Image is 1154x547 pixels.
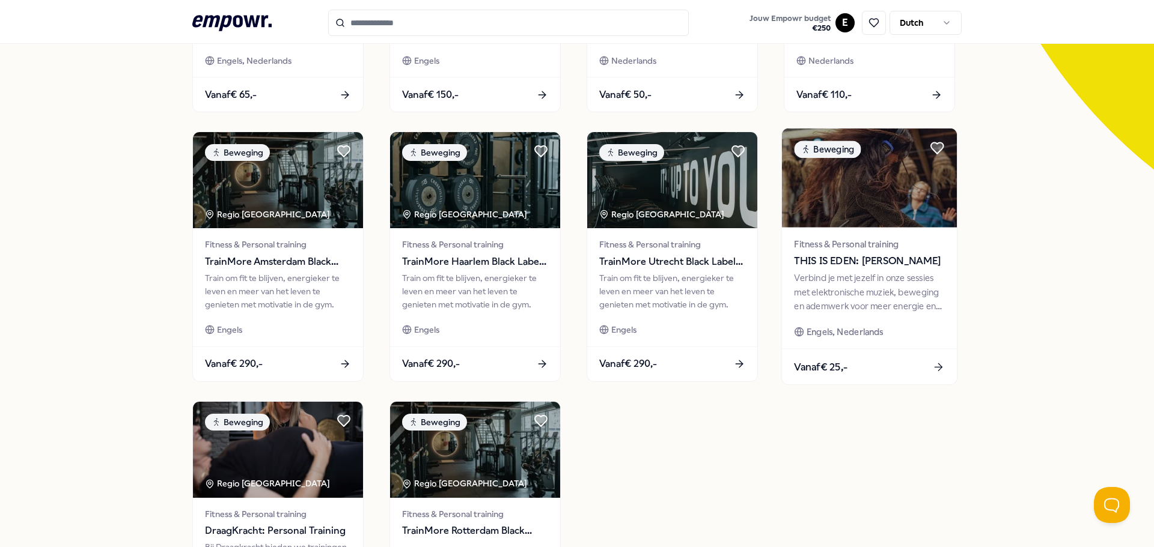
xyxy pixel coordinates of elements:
[402,356,460,372] span: Vanaf € 290,-
[402,87,459,103] span: Vanaf € 150,-
[192,131,364,381] a: package imageBewegingRegio [GEOGRAPHIC_DATA] Fitness & Personal trainingTrainMore Amsterdam Black...
[402,507,548,521] span: Fitness & Personal training
[390,402,560,498] img: package image
[205,523,351,539] span: DraagKracht: Personal Training
[205,356,263,372] span: Vanaf € 290,-
[402,238,548,251] span: Fitness & Personal training
[402,477,529,490] div: Regio [GEOGRAPHIC_DATA]
[205,238,351,251] span: Fitness & Personal training
[328,10,689,36] input: Search for products, categories or subcategories
[205,477,332,490] div: Regio [GEOGRAPHIC_DATA]
[217,54,292,67] span: Engels, Nederlands
[414,323,439,336] span: Engels
[1094,487,1130,523] iframe: Help Scout Beacon - Open
[402,271,548,312] div: Train om fit te blijven, energieker te leven en meer van het leven te genieten met motivatie in d...
[794,271,944,313] div: Verbind je met jezelf in onze sessies met elektronische muziek, beweging en ademwerk voor meer en...
[749,23,831,33] span: € 250
[749,14,831,23] span: Jouw Empowr budget
[205,414,270,431] div: Beweging
[205,208,332,221] div: Regio [GEOGRAPHIC_DATA]
[599,271,745,312] div: Train om fit te blijven, energieker te leven en meer van het leven te genieten met motivatie in d...
[599,144,664,161] div: Beweging
[390,132,560,228] img: package image
[781,128,958,385] a: package imageBewegingFitness & Personal trainingTHIS IS EDEN: [PERSON_NAME]Verbind je met jezelf ...
[389,131,561,381] a: package imageBewegingRegio [GEOGRAPHIC_DATA] Fitness & Personal trainingTrainMore Haarlem Black L...
[587,131,758,381] a: package imageBewegingRegio [GEOGRAPHIC_DATA] Fitness & Personal trainingTrainMore Utrecht Black L...
[402,523,548,539] span: TrainMore Rotterdam Black Label: Open Gym
[794,253,944,269] span: THIS IS EDEN: [PERSON_NAME]
[402,414,467,431] div: Beweging
[807,325,884,339] span: Engels, Nederlands
[402,254,548,270] span: TrainMore Haarlem Black Label: Open Gym
[794,237,944,251] span: Fitness & Personal training
[402,144,467,161] div: Beweging
[205,271,351,312] div: Train om fit te blijven, energieker te leven en meer van het leven te genieten met motivatie in d...
[745,10,835,35] a: Jouw Empowr budget€250
[599,208,726,221] div: Regio [GEOGRAPHIC_DATA]
[611,323,637,336] span: Engels
[205,144,270,161] div: Beweging
[205,507,351,521] span: Fitness & Personal training
[747,11,833,35] button: Jouw Empowr budget€250
[835,13,855,32] button: E
[217,323,242,336] span: Engels
[402,208,529,221] div: Regio [GEOGRAPHIC_DATA]
[599,356,657,372] span: Vanaf € 290,-
[794,359,847,375] span: Vanaf € 25,-
[599,238,745,251] span: Fitness & Personal training
[796,87,852,103] span: Vanaf € 110,-
[808,54,853,67] span: Nederlands
[599,87,652,103] span: Vanaf € 50,-
[599,254,745,270] span: TrainMore Utrecht Black Label: Open Gym
[794,141,861,159] div: Beweging
[193,132,363,228] img: package image
[782,128,957,228] img: package image
[414,54,439,67] span: Engels
[611,54,656,67] span: Nederlands
[205,87,257,103] span: Vanaf € 65,-
[205,254,351,270] span: TrainMore Amsterdam Black Label: Open Gym
[587,132,757,228] img: package image
[193,402,363,498] img: package image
